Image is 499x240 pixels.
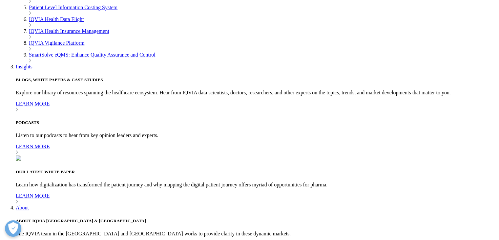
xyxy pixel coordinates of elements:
h5: PODCASTS [16,120,496,125]
img: 281_senior-man-checking-his-smartphone.jpg [16,156,21,161]
button: Open Preferences [5,220,21,237]
a: LEARN MORE [16,144,496,156]
h5: OUR LATEST WHITE PAPER [16,169,496,175]
h5: BLOGS, WHITE PAPERS & CASE STUDIES [16,77,496,83]
a: Patient Level Information Costing System [29,5,117,10]
h5: ABOUT IQVIA [GEOGRAPHIC_DATA] & [GEOGRAPHIC_DATA] [16,218,496,224]
a: Insights [16,64,32,69]
p: Explore our library of resources spanning the healthcare ecosystem. Hear from IQVIA data scientis... [16,90,496,96]
a: IQVIA Vigilance Platform [29,40,84,46]
a: IQVIA Health Insurance Management [29,28,109,34]
p: Listen to our podcasts to hear from key opinion leaders and experts. [16,132,496,138]
a: IQVIA Health Data Flight [29,16,84,22]
p: Learn how digitalization has transformed the patient journey and why mapping the digital patient ... [16,182,496,188]
a: LEARN MORE [16,193,496,205]
a: SmartSolve eQMS: Enhance Quality Assurance and Control [29,52,156,58]
p: The IQVIA team in the [GEOGRAPHIC_DATA] and [GEOGRAPHIC_DATA] works to provide clarity in these d... [16,231,496,237]
a: LEARN MORE [16,101,496,113]
a: About [16,205,29,210]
